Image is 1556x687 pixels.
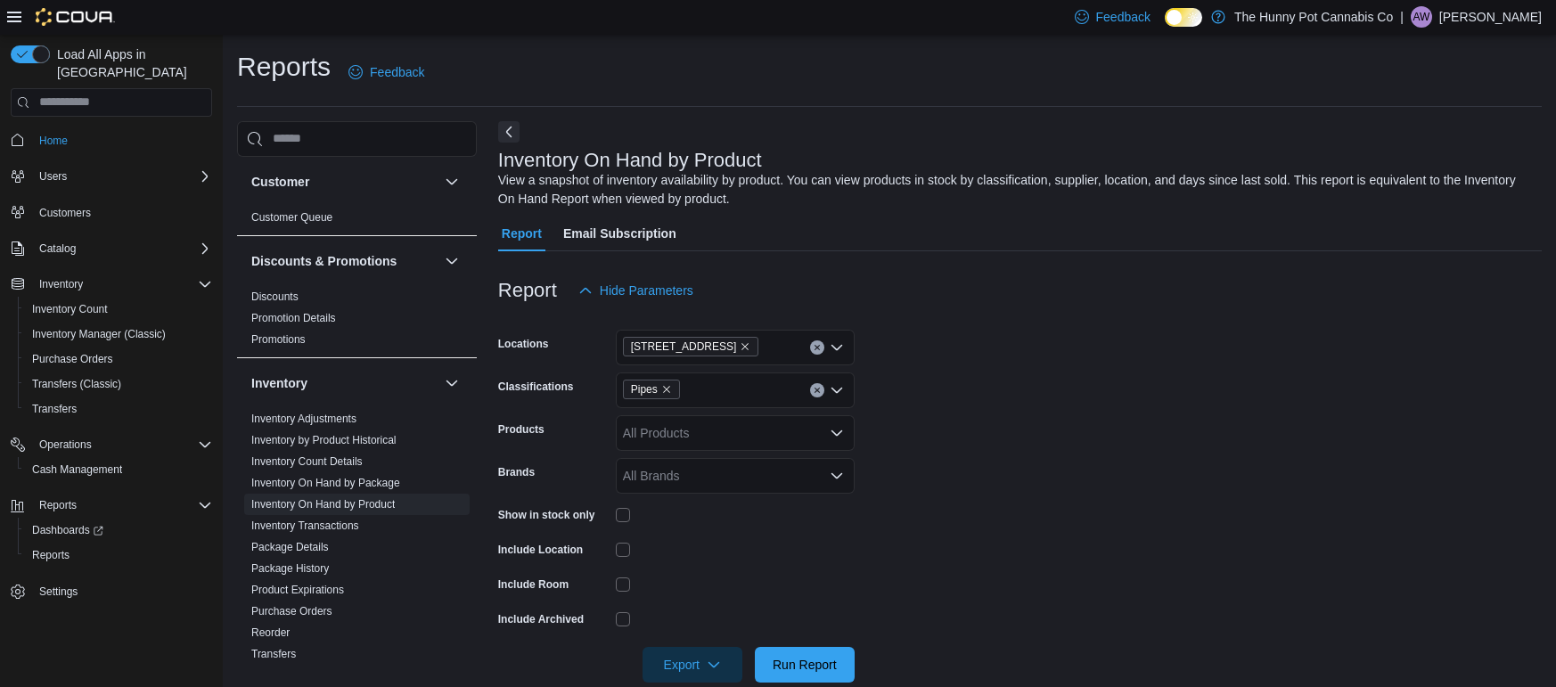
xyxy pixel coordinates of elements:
span: AW [1413,6,1429,28]
button: Discounts & Promotions [251,252,438,270]
div: Customer [237,207,477,235]
span: Purchase Orders [251,604,332,618]
span: Inventory Transactions [251,519,359,533]
span: Inventory Count Details [251,454,363,469]
span: Purchase Orders [32,352,113,366]
button: Hide Parameters [571,273,700,308]
span: Customer Queue [251,210,332,225]
label: Locations [498,337,549,351]
span: Inventory by Product Historical [251,433,397,447]
span: Users [39,169,67,184]
button: Purchase Orders [18,347,219,372]
img: Cova [36,8,115,26]
div: Inventory [237,408,477,672]
button: Export [643,647,742,683]
h3: Customer [251,173,309,191]
span: Operations [39,438,92,452]
h3: Discounts & Promotions [251,252,397,270]
a: Feedback [341,54,431,90]
button: Reports [18,543,219,568]
span: 145 Silver Reign Dr [623,337,759,356]
span: Catalog [32,238,212,259]
span: Inventory Count [32,302,108,316]
a: Inventory Adjustments [251,413,356,425]
span: Promotions [251,332,306,347]
button: Remove 145 Silver Reign Dr from selection in this group [740,341,750,352]
span: Dashboards [25,519,212,541]
button: Operations [4,432,219,457]
button: Users [32,166,74,187]
button: Clear input [810,383,824,397]
button: Cash Management [18,457,219,482]
span: Dashboards [32,523,103,537]
button: Open list of options [830,340,844,355]
a: Reports [25,544,77,566]
span: Reports [39,498,77,512]
span: Transfers (Classic) [25,373,212,395]
a: Reorder [251,626,290,639]
button: Catalog [32,238,83,259]
p: | [1400,6,1404,28]
span: Reports [32,548,70,562]
span: Transfers (Classic) [32,377,121,391]
a: Customers [32,202,98,224]
span: Package Details [251,540,329,554]
button: Reports [32,495,84,516]
a: Package History [251,562,329,575]
span: Settings [32,580,212,602]
span: Home [39,134,68,148]
span: Reports [25,544,212,566]
a: Transfers [251,648,296,660]
a: Customer Queue [251,211,332,224]
button: Users [4,164,219,189]
button: Inventory [32,274,90,295]
span: Transfers [25,398,212,420]
button: Reports [4,493,219,518]
a: Discounts [251,290,299,303]
label: Show in stock only [498,508,595,522]
span: Package History [251,561,329,576]
button: Next [498,121,520,143]
div: View a snapshot of inventory availability by product. You can view products in stock by classific... [498,171,1533,209]
p: The Hunny Pot Cannabis Co [1234,6,1393,28]
h3: Inventory On Hand by Product [498,150,762,171]
button: Open list of options [830,469,844,483]
button: Customer [251,173,438,191]
a: Settings [32,581,85,602]
div: Discounts & Promotions [237,286,477,357]
nav: Complex example [11,120,212,651]
span: Inventory Manager (Classic) [32,327,166,341]
span: Inventory On Hand by Package [251,476,400,490]
span: Product Expirations [251,583,344,597]
span: Inventory [32,274,212,295]
span: Hide Parameters [600,282,693,299]
span: Feedback [1096,8,1151,26]
input: Dark Mode [1165,8,1202,27]
button: Inventory [441,372,463,394]
label: Include Location [498,543,583,557]
button: Transfers [18,397,219,421]
a: Inventory On Hand by Product [251,498,395,511]
a: Inventory Count [25,299,115,320]
a: Dashboards [25,519,111,541]
a: Inventory Manager (Classic) [25,323,173,345]
button: Run Report [755,647,855,683]
span: Cash Management [32,462,122,477]
a: Purchase Orders [25,348,120,370]
button: Inventory Manager (Classic) [18,322,219,347]
button: Inventory [251,374,438,392]
span: Catalog [39,241,76,256]
div: Aidan Wrather [1411,6,1432,28]
h3: Inventory [251,374,307,392]
a: Cash Management [25,459,129,480]
span: Load All Apps in [GEOGRAPHIC_DATA] [50,45,212,81]
a: Purchase Orders [251,605,332,617]
a: Promotion Details [251,312,336,324]
a: Product Expirations [251,584,344,596]
span: Pipes [631,380,658,398]
button: Open list of options [830,383,844,397]
a: Package Details [251,541,329,553]
a: Inventory Transactions [251,519,359,532]
span: [STREET_ADDRESS] [631,338,737,356]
